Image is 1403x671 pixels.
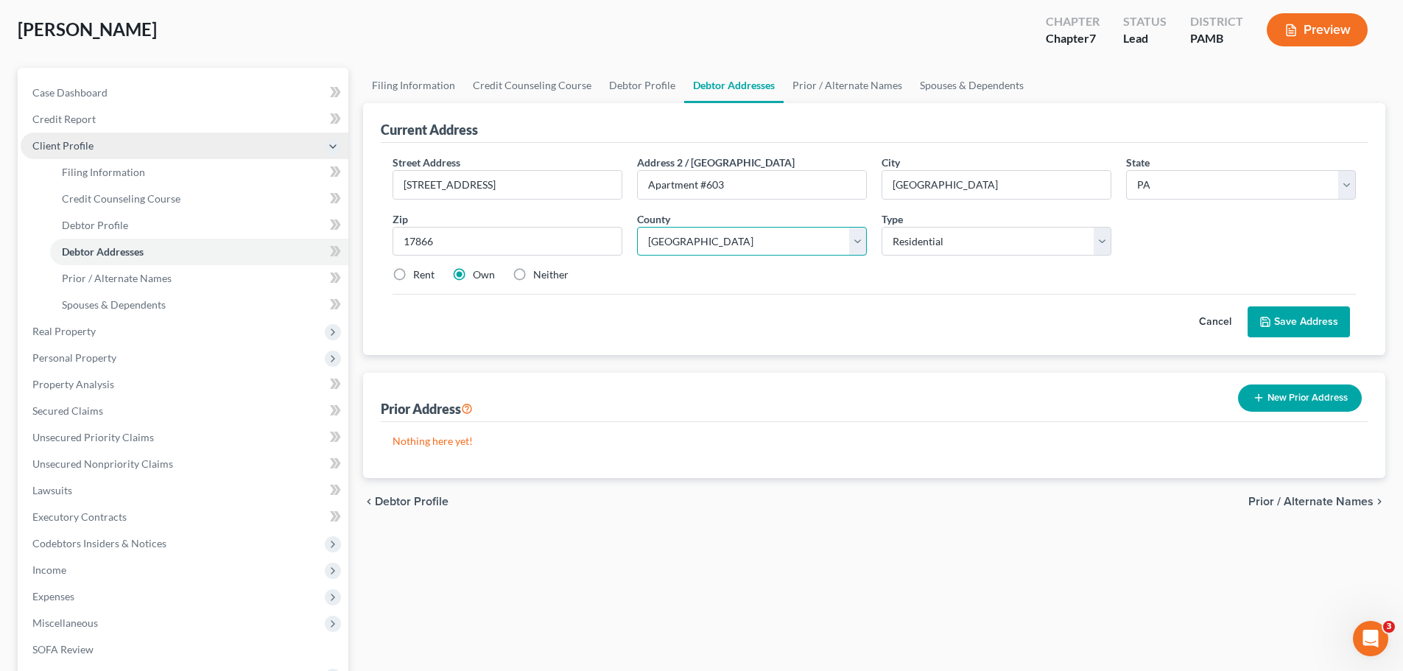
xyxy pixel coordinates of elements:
a: Spouses & Dependents [50,292,348,318]
span: Property Analysis [32,378,114,390]
span: Credit Report [32,113,96,125]
a: Executory Contracts [21,504,348,530]
span: Case Dashboard [32,86,108,99]
span: Client Profile [32,139,94,152]
i: chevron_right [1374,496,1385,507]
span: [PERSON_NAME] [18,18,157,40]
span: Prior / Alternate Names [62,272,172,284]
label: Address 2 / [GEOGRAPHIC_DATA] [637,155,795,170]
label: Type [882,211,903,227]
div: Chapter [1046,30,1100,47]
iframe: Intercom live chat [1353,621,1388,656]
div: Status [1123,13,1167,30]
span: Real Property [32,325,96,337]
span: Debtor Profile [375,496,449,507]
span: Miscellaneous [32,616,98,629]
span: Street Address [393,156,460,169]
button: Cancel [1183,307,1248,337]
span: Executory Contracts [32,510,127,523]
a: Case Dashboard [21,80,348,106]
a: Prior / Alternate Names [784,68,911,103]
button: Prior / Alternate Names chevron_right [1248,496,1385,507]
i: chevron_left [363,496,375,507]
span: Lawsuits [32,484,72,496]
span: Expenses [32,590,74,603]
a: SOFA Review [21,636,348,663]
span: City [882,156,900,169]
span: State [1126,156,1150,169]
label: Own [473,267,495,282]
a: Debtor Profile [600,68,684,103]
a: Filing Information [50,159,348,186]
a: Credit Report [21,106,348,133]
a: Credit Counseling Course [50,186,348,212]
div: PAMB [1190,30,1243,47]
button: New Prior Address [1238,384,1362,412]
span: County [637,213,670,225]
p: Nothing here yet! [393,434,1356,449]
span: Codebtors Insiders & Notices [32,537,166,549]
a: Unsecured Priority Claims [21,424,348,451]
a: Property Analysis [21,371,348,398]
span: Unsecured Priority Claims [32,431,154,443]
a: Credit Counseling Course [464,68,600,103]
a: Secured Claims [21,398,348,424]
a: Spouses & Dependents [911,68,1033,103]
button: Save Address [1248,306,1350,337]
div: Current Address [381,121,478,138]
span: Spouses & Dependents [62,298,166,311]
span: 3 [1383,621,1395,633]
label: Neither [533,267,569,282]
a: Filing Information [363,68,464,103]
span: Secured Claims [32,404,103,417]
a: Unsecured Nonpriority Claims [21,451,348,477]
span: Personal Property [32,351,116,364]
span: 7 [1089,31,1096,45]
span: Zip [393,213,408,225]
button: Preview [1267,13,1368,46]
a: Debtor Addresses [684,68,784,103]
div: Chapter [1046,13,1100,30]
div: District [1190,13,1243,30]
input: -- [638,171,866,199]
a: Debtor Profile [50,212,348,239]
input: Enter street address [393,171,622,199]
span: SOFA Review [32,643,94,656]
div: Lead [1123,30,1167,47]
span: Debtor Profile [62,219,128,231]
a: Lawsuits [21,477,348,504]
span: Credit Counseling Course [62,192,180,205]
span: Income [32,563,66,576]
span: Filing Information [62,166,145,178]
div: Prior Address [381,400,473,418]
label: Rent [413,267,435,282]
span: Unsecured Nonpriority Claims [32,457,173,470]
button: chevron_left Debtor Profile [363,496,449,507]
a: Prior / Alternate Names [50,265,348,292]
input: Enter city... [882,171,1111,199]
a: Debtor Addresses [50,239,348,265]
span: Debtor Addresses [62,245,144,258]
input: XXXXX [393,227,622,256]
span: Prior / Alternate Names [1248,496,1374,507]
